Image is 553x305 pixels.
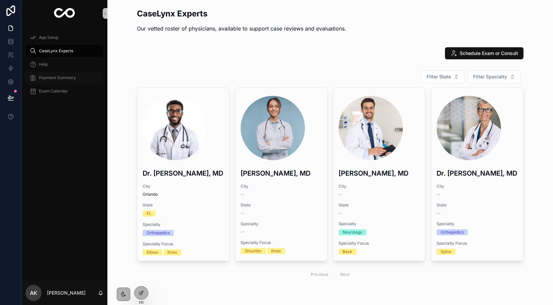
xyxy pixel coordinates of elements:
[167,249,177,255] div: Knee
[143,222,224,227] span: Specialty
[339,221,420,227] span: Specialty
[26,32,103,44] a: App Setup
[30,289,37,297] span: AK
[47,290,86,296] p: [PERSON_NAME]
[339,241,420,246] span: Specialty Focus
[143,168,224,178] h3: Dr. [PERSON_NAME], MD
[421,70,465,83] button: Select Button
[21,27,107,106] div: scrollable content
[241,202,322,208] span: State
[339,184,420,189] span: City
[39,62,48,67] span: Help
[426,73,451,80] span: Filter State
[147,210,151,217] div: FL
[437,210,441,216] span: --
[241,240,322,245] span: Specialty Focus
[39,88,68,94] span: Exam Calendar
[26,72,103,84] a: Payment Summary
[241,221,322,227] span: Specialty
[137,8,346,19] h2: CaseLynx Experts
[241,210,245,216] span: --
[460,50,518,57] span: Schedule Exam or Consult
[241,229,245,235] span: --
[241,192,245,197] span: --
[339,168,420,178] h3: [PERSON_NAME], MD
[437,184,518,189] span: City
[143,202,224,208] span: State
[26,85,103,97] a: Exam Calendar
[143,241,224,247] span: Specialty Focus
[473,73,507,80] span: Filter Specialty
[437,168,518,178] h3: Dr. [PERSON_NAME], MD
[143,192,224,197] span: Orlando
[39,75,76,80] span: Payment Summary
[333,87,425,261] a: [PERSON_NAME], MDCity--State--SpecialtyNeurologySpecialty FocusBack
[147,249,158,255] div: Elbow
[143,184,224,189] span: City
[441,249,451,255] div: Spine
[147,230,170,236] div: Orthopedics
[137,87,230,261] a: Dr. [PERSON_NAME], MDCityOrlandoStateFLSpecialtyOrthopedicsSpecialty FocusElbowKnee
[26,45,103,57] a: CaseLynx Experts
[437,221,518,227] span: Specialty
[241,168,322,178] h3: [PERSON_NAME], MD
[39,48,73,54] span: CaseLynx Experts
[343,249,352,255] div: Back
[39,35,58,40] span: App Setup
[437,192,441,197] span: --
[271,248,281,254] div: Knee
[445,47,523,59] button: Schedule Exam or Consult
[339,202,420,208] span: State
[343,229,362,235] div: Neurology
[241,184,322,189] span: City
[54,8,75,19] img: App logo
[235,87,328,261] a: [PERSON_NAME], MDCity--State--Specialty--Specialty FocusShoulderKnee
[245,248,262,254] div: Shoulder
[339,192,343,197] span: --
[441,229,464,235] div: Orthopedics
[437,241,518,246] span: Specialty Focus
[339,210,343,216] span: --
[137,24,346,33] p: Our vetted roster of physicians, available to support case reviews and evaluations.
[467,70,521,83] button: Select Button
[26,58,103,70] a: Help
[437,202,518,208] span: State
[431,87,523,261] a: Dr. [PERSON_NAME], MDCity--State--SpecialtyOrthopedicsSpecialty FocusSpine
